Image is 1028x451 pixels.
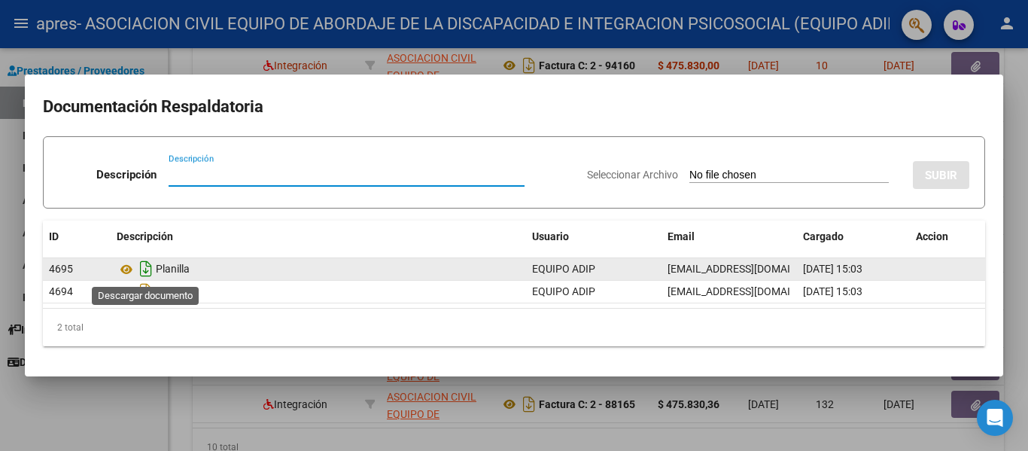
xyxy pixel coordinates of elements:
[49,263,73,275] span: 4695
[96,166,157,184] p: Descripción
[916,230,948,242] span: Accion
[977,400,1013,436] div: Open Intercom Messenger
[668,285,835,297] span: [EMAIL_ADDRESS][DOMAIN_NAME]
[43,93,985,121] h2: Documentación Respaldatoria
[910,221,985,253] datatable-header-cell: Accion
[925,169,957,182] span: SUBIR
[136,257,156,281] i: Descargar documento
[532,230,569,242] span: Usuario
[111,221,526,253] datatable-header-cell: Descripción
[662,221,797,253] datatable-header-cell: Email
[136,279,156,303] i: Descargar documento
[803,285,862,297] span: [DATE] 15:03
[913,161,969,189] button: SUBIR
[49,285,73,297] span: 4694
[43,309,985,346] div: 2 total
[43,221,111,253] datatable-header-cell: ID
[668,230,695,242] span: Email
[532,263,595,275] span: EQUIPO ADIP
[117,257,520,281] div: Planilla
[49,230,59,242] span: ID
[117,230,173,242] span: Descripción
[532,285,595,297] span: EQUIPO ADIP
[797,221,910,253] datatable-header-cell: Cargado
[526,221,662,253] datatable-header-cell: Usuario
[117,279,520,303] div: Factura
[803,263,862,275] span: [DATE] 15:03
[587,169,678,181] span: Seleccionar Archivo
[668,263,835,275] span: [EMAIL_ADDRESS][DOMAIN_NAME]
[803,230,844,242] span: Cargado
